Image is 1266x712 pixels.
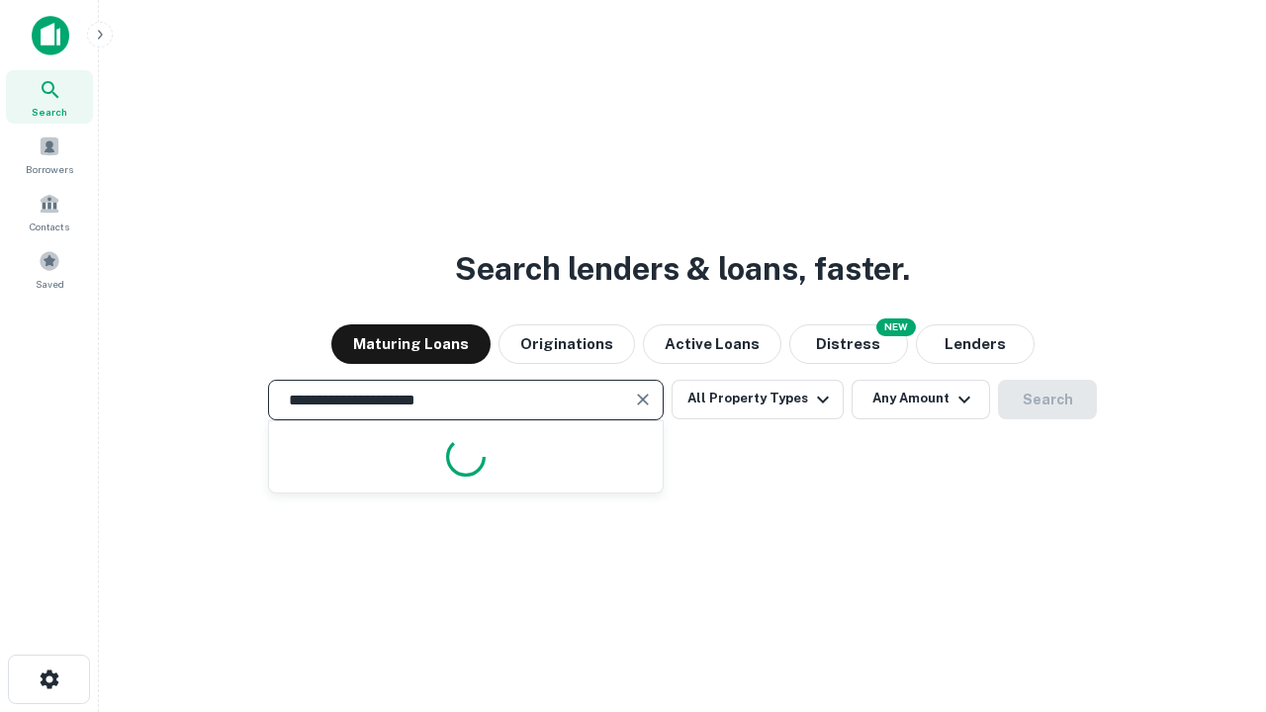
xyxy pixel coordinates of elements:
button: Lenders [916,324,1035,364]
span: Contacts [30,219,69,234]
span: Borrowers [26,161,73,177]
span: Saved [36,276,64,292]
iframe: Chat Widget [1167,554,1266,649]
span: Search [32,104,67,120]
a: Search [6,70,93,124]
button: Any Amount [852,380,990,419]
a: Contacts [6,185,93,238]
div: NEW [876,318,916,336]
a: Saved [6,242,93,296]
button: Maturing Loans [331,324,491,364]
a: Borrowers [6,128,93,181]
button: Originations [498,324,635,364]
button: Active Loans [643,324,781,364]
button: Search distressed loans with lien and other non-mortgage details. [789,324,908,364]
img: capitalize-icon.png [32,16,69,55]
h3: Search lenders & loans, faster. [455,245,910,293]
button: Clear [629,386,657,413]
button: All Property Types [672,380,844,419]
